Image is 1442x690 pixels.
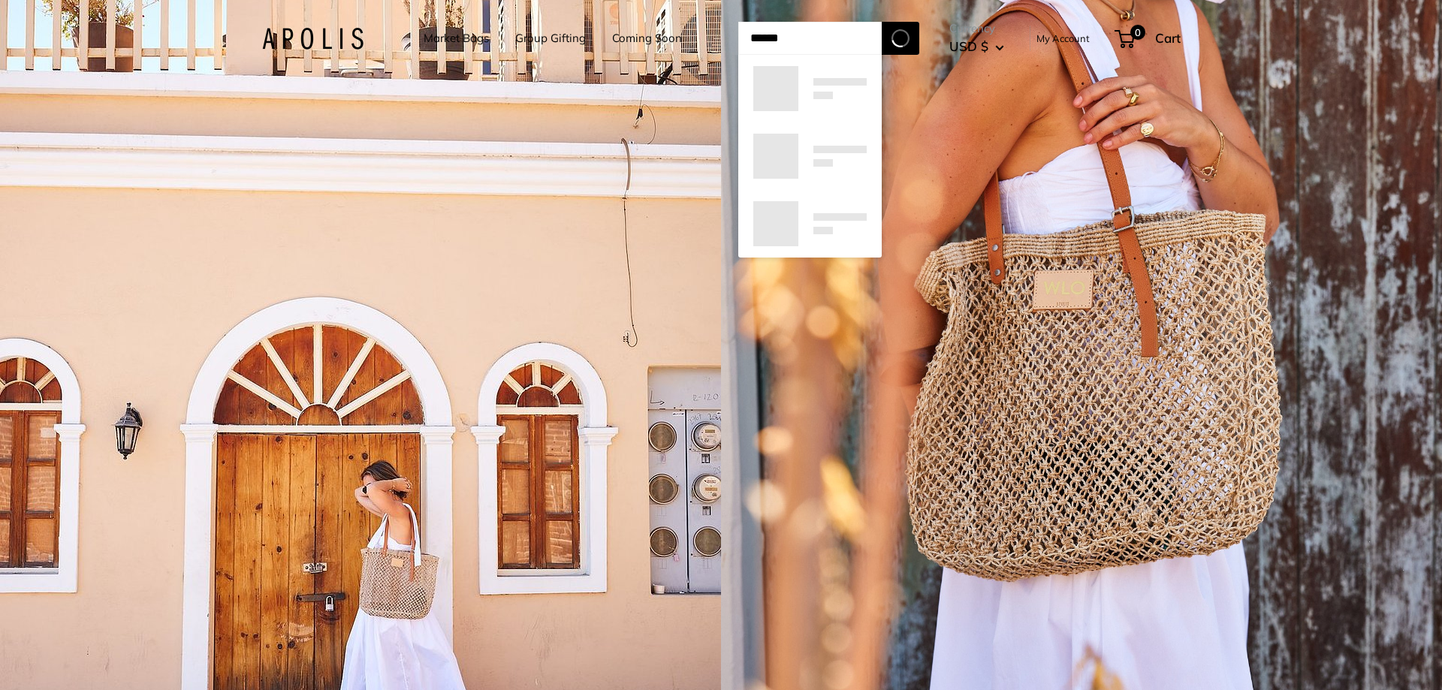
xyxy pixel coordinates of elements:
[515,28,586,49] a: Group Gifting
[1155,30,1181,46] span: Cart
[882,22,919,55] button: Search
[1130,25,1145,40] span: 0
[949,38,988,54] span: USD $
[949,35,1004,59] button: USD $
[1036,29,1090,47] a: My Account
[612,28,682,49] a: Coming Soon
[949,18,1004,39] span: Currency
[1116,26,1181,50] a: 0 Cart
[262,28,364,50] img: Apolis
[424,28,489,49] a: Market Bags
[738,22,882,55] input: Search...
